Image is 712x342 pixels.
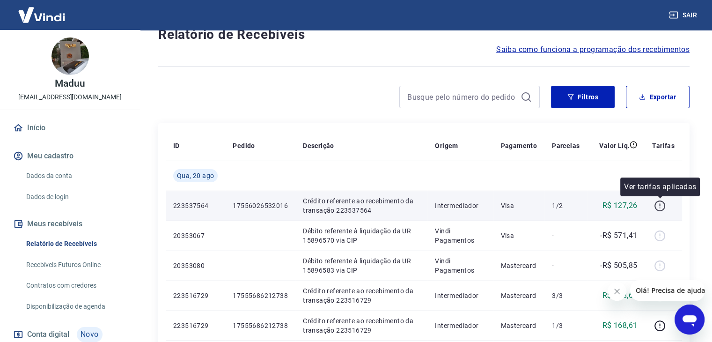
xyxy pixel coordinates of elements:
p: Crédito referente ao recebimento da transação 223516729 [303,286,420,305]
span: Novo [77,327,103,342]
p: Pagamento [501,141,537,150]
p: [EMAIL_ADDRESS][DOMAIN_NAME] [18,92,122,102]
p: Mastercard [501,321,537,330]
p: R$ 168,61 [602,320,638,331]
a: Dados de login [22,187,129,207]
p: Débito referente à liquidação da UR 15896570 via CIP [303,226,420,245]
p: Mastercard [501,291,537,300]
a: Início [11,118,129,138]
p: 1/2 [552,201,580,210]
iframe: Fechar mensagem [608,282,626,301]
p: -R$ 571,41 [600,230,637,241]
a: Relatório de Recebíveis [22,234,129,253]
p: Origem [435,141,458,150]
iframe: Botão para abrir a janela de mensagens [675,305,705,335]
p: Valor Líq. [599,141,630,150]
p: Mastercard [501,261,537,270]
button: Filtros [551,86,615,108]
p: Tarifas [652,141,675,150]
a: Contratos com credores [22,276,129,295]
p: 1/3 [552,321,580,330]
p: 17555686212738 [233,291,288,300]
p: 223516729 [173,291,218,300]
span: Conta digital [27,328,69,341]
button: Meus recebíveis [11,214,129,234]
a: Recebíveis Futuros Online [22,255,129,275]
p: 20353067 [173,231,218,240]
img: a3bfcca0-5715-488c-b83b-e33654fbe588.jpeg [51,37,89,75]
p: ID [173,141,180,150]
p: Intermediador [435,321,485,330]
a: Disponibilização de agenda [22,297,129,316]
span: Olá! Precisa de ajuda? [6,7,79,14]
p: 223516729 [173,321,218,330]
p: Intermediador [435,291,485,300]
p: Crédito referente ao recebimento da transação 223537564 [303,196,420,215]
h4: Relatório de Recebíveis [158,25,690,44]
button: Meu cadastro [11,146,129,166]
p: Ver tarifas aplicadas [624,181,696,193]
p: Intermediador [435,201,485,210]
p: 17555686212738 [233,321,288,330]
p: Descrição [303,141,334,150]
p: R$ 168,63 [602,290,638,301]
span: Qua, 20 ago [177,171,214,180]
iframe: Mensagem da empresa [630,280,705,301]
p: - [552,261,580,270]
p: Vindi Pagamentos [435,226,485,245]
p: Visa [501,201,537,210]
p: 17556026532016 [233,201,288,210]
p: Visa [501,231,537,240]
p: Maduu [55,79,85,89]
p: - [552,231,580,240]
p: 3/3 [552,291,580,300]
p: 20353080 [173,261,218,270]
p: 223537564 [173,201,218,210]
p: Crédito referente ao recebimento da transação 223516729 [303,316,420,335]
p: R$ 127,26 [602,200,638,211]
p: Pedido [233,141,255,150]
a: Dados da conta [22,166,129,186]
p: -R$ 505,85 [600,260,637,271]
input: Busque pelo número do pedido [407,90,517,104]
img: Vindi [11,0,72,29]
button: Sair [667,7,701,24]
p: Parcelas [552,141,580,150]
p: Débito referente à liquidação da UR 15896583 via CIP [303,256,420,275]
a: Saiba como funciona a programação dos recebimentos [496,44,690,55]
button: Exportar [626,86,690,108]
p: Vindi Pagamentos [435,256,485,275]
